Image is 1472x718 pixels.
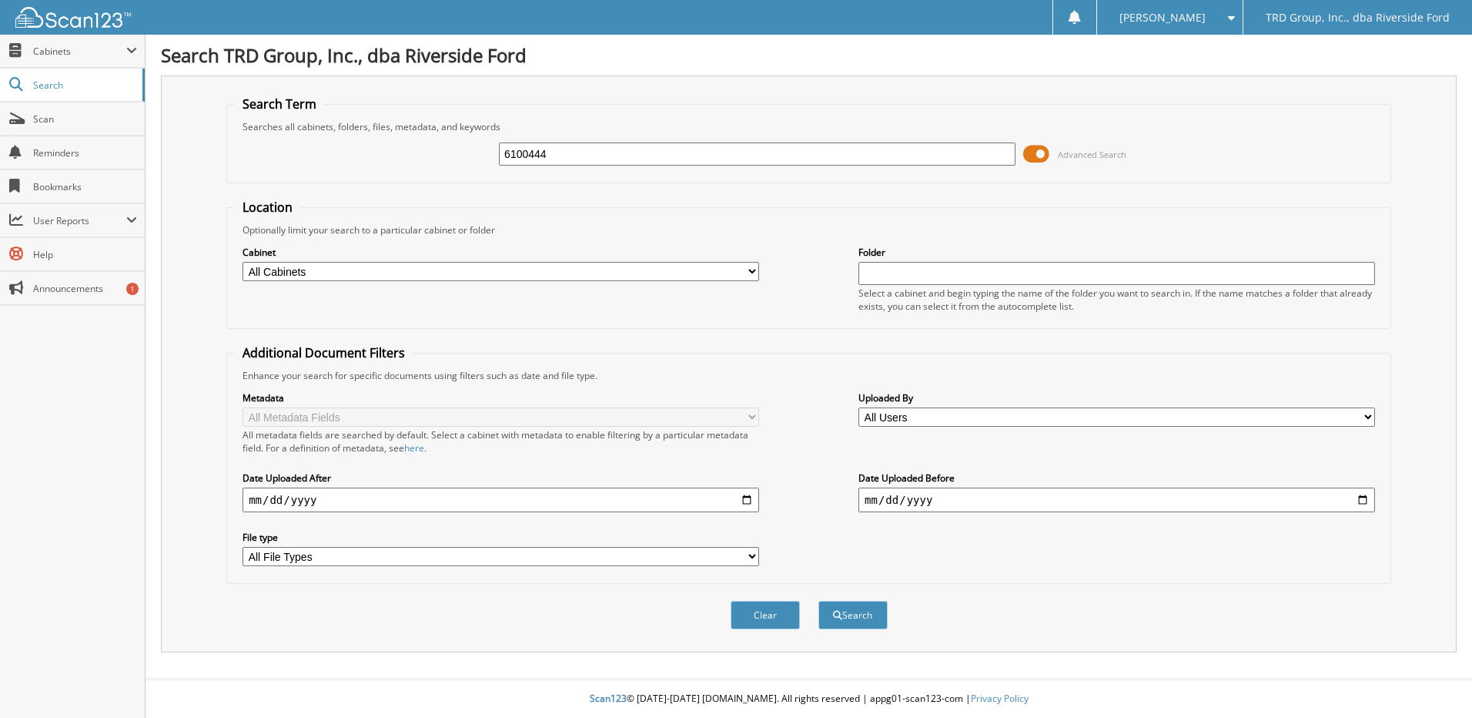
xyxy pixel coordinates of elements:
[33,180,137,193] span: Bookmarks
[33,45,126,58] span: Cabinets
[243,391,759,404] label: Metadata
[858,471,1375,485] label: Date Uploaded Before
[1119,13,1206,22] span: [PERSON_NAME]
[235,96,324,112] legend: Search Term
[404,441,424,455] a: here
[858,287,1375,313] div: Select a cabinet and begin typing the name of the folder you want to search in. If the name match...
[33,146,137,159] span: Reminders
[971,692,1029,705] a: Privacy Policy
[858,391,1375,404] label: Uploaded By
[33,282,137,295] span: Announcements
[33,112,137,126] span: Scan
[731,601,800,629] button: Clear
[126,283,139,295] div: 1
[1266,13,1450,22] span: TRD Group, Inc., dba Riverside Ford
[235,344,413,361] legend: Additional Document Filters
[243,531,759,544] label: File type
[590,692,627,705] span: Scan123
[235,369,1383,382] div: Enhance your search for specific documents using filters such as date and file type.
[33,79,135,92] span: Search
[1058,149,1126,160] span: Advanced Search
[243,488,759,512] input: start
[235,223,1383,237] div: Optionally limit your search to a particular cabinet or folder
[818,601,888,629] button: Search
[858,246,1375,259] label: Folder
[235,199,300,216] legend: Location
[15,7,131,28] img: scan123-logo-white.svg
[33,214,126,227] span: User Reports
[243,246,759,259] label: Cabinet
[161,42,1457,68] h1: Search TRD Group, Inc., dba Riverside Ford
[243,428,759,455] div: All metadata fields are searched by default. Select a cabinet with metadata to enable filtering b...
[146,680,1472,718] div: © [DATE]-[DATE] [DOMAIN_NAME]. All rights reserved | appg01-scan123-com |
[235,120,1383,133] div: Searches all cabinets, folders, files, metadata, and keywords
[33,248,137,261] span: Help
[243,471,759,485] label: Date Uploaded After
[858,488,1375,512] input: end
